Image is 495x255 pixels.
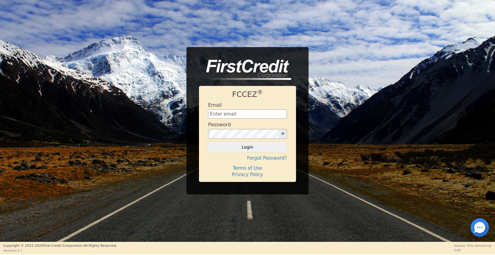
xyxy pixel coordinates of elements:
sup: ® [257,89,263,95]
input: password [208,129,279,139]
p: Copyright © 2015- 2025 First Credit Corporation. [3,243,117,249]
img: logo-CMu_cnol.png [199,60,291,80]
p: 0:00 [454,248,492,253]
h4: Email [208,102,222,108]
h4: Privacy Policy [208,172,287,177]
h4: Password [208,122,231,127]
h4: Forgot Password? [208,155,287,161]
button: Login [208,142,287,152]
p: Session Time Remaining: [454,243,492,248]
span: All Rights Reserved. [83,244,117,248]
h4: Terms of Use [208,165,287,171]
p: Version 3.2.1 [3,248,117,253]
h1: FCCEZ [208,90,287,99]
input: Enter email [208,109,287,119]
